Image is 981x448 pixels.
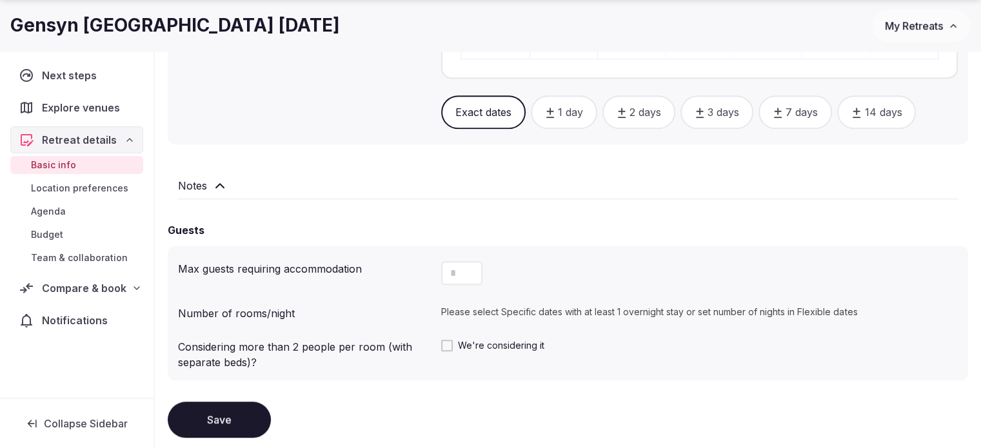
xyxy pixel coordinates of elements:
a: Notifications [10,307,143,334]
button: Exact dates [441,95,526,129]
span: My Retreats [885,19,943,32]
a: Next steps [10,62,143,89]
label: We're considering it [441,339,958,352]
a: Location preferences [10,179,143,197]
span: Retreat details [42,132,117,148]
a: Team & collaboration [10,249,143,267]
h2: Notes [178,178,207,193]
span: Notifications [42,313,113,328]
a: Agenda [10,202,143,220]
button: 1 day [531,95,597,129]
button: 7 days [758,95,832,129]
button: Collapse Sidebar [10,409,143,438]
button: 3 days [680,95,753,129]
span: Location preferences [31,182,128,195]
button: 2 days [602,95,675,129]
button: We're considering it [441,340,453,351]
button: Save [168,402,271,438]
a: Basic info [10,156,143,174]
button: My Retreats [873,10,971,42]
p: Please select Specific dates with at least 1 overnight stay or set number of nights in Flexible d... [441,306,958,318]
span: Explore venues [42,100,125,115]
div: Considering more than 2 people per room (with separate beds)? [178,334,431,370]
span: Budget [31,228,63,241]
h1: Gensyn [GEOGRAPHIC_DATA] [DATE] [10,13,340,38]
a: Explore venues [10,94,143,121]
span: Team & collaboration [31,251,128,264]
button: 14 days [837,95,916,129]
a: Budget [10,226,143,244]
h2: Guests [168,222,204,238]
span: Next steps [42,68,102,83]
span: Basic info [31,159,76,171]
div: Number of rooms/night [178,300,431,321]
span: Compare & book [42,280,126,296]
div: Max guests requiring accommodation [178,256,431,277]
span: Agenda [31,205,66,218]
span: Collapse Sidebar [44,417,128,430]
